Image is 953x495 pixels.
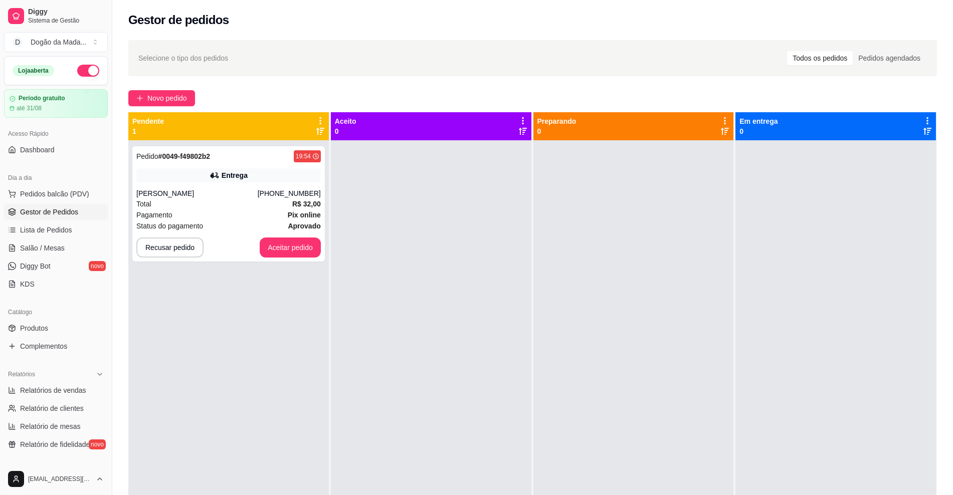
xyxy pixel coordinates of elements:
a: Lista de Pedidos [4,222,108,238]
button: Alterar Status [77,65,99,77]
button: Pedidos balcão (PDV) [4,186,108,202]
span: [EMAIL_ADDRESS][DOMAIN_NAME] [28,475,92,483]
a: KDS [4,276,108,292]
p: 0 [537,126,577,136]
span: D [13,37,23,47]
span: plus [136,95,143,102]
a: Gestor de Pedidos [4,204,108,220]
p: Em entrega [739,116,778,126]
span: Relatórios de vendas [20,385,86,395]
span: Sistema de Gestão [28,17,104,25]
a: Período gratuitoaté 31/08 [4,89,108,118]
span: Diggy Bot [20,261,51,271]
article: Período gratuito [19,95,65,102]
span: Total [136,198,151,209]
span: Relatório de clientes [20,403,84,413]
p: 0 [335,126,356,136]
span: Novo pedido [147,93,187,104]
article: até 31/08 [17,104,42,112]
div: Loja aberta [13,65,54,76]
div: Catálogo [4,304,108,320]
button: [EMAIL_ADDRESS][DOMAIN_NAME] [4,467,108,491]
div: Dia a dia [4,170,108,186]
span: Relatório de fidelidade [20,439,90,449]
strong: aprovado [288,222,320,230]
span: Produtos [20,323,48,333]
p: Aceito [335,116,356,126]
strong: R$ 32,00 [292,200,321,208]
a: Relatórios de vendas [4,382,108,398]
a: Relatório de clientes [4,400,108,416]
a: Relatório de fidelidadenovo [4,436,108,452]
a: Complementos [4,338,108,354]
div: 19:54 [296,152,311,160]
span: Status do pagamento [136,220,203,231]
a: DiggySistema de Gestão [4,4,108,28]
span: Complementos [20,341,67,351]
span: Relatório de mesas [20,421,81,431]
p: 1 [132,126,164,136]
span: Gestor de Pedidos [20,207,78,217]
span: Pedido [136,152,158,160]
div: [PHONE_NUMBER] [258,188,321,198]
button: Novo pedido [128,90,195,106]
span: Pagamento [136,209,172,220]
span: Selecione o tipo dos pedidos [138,53,228,64]
button: Recusar pedido [136,237,204,258]
button: Aceitar pedido [260,237,321,258]
span: Dashboard [20,145,55,155]
div: Acesso Rápido [4,126,108,142]
span: Salão / Mesas [20,243,65,253]
span: Diggy [28,8,104,17]
a: Diggy Botnovo [4,258,108,274]
span: Pedidos balcão (PDV) [20,189,89,199]
a: Dashboard [4,142,108,158]
span: KDS [20,279,35,289]
a: Salão / Mesas [4,240,108,256]
div: Entrega [222,170,248,180]
div: Todos os pedidos [787,51,853,65]
div: [PERSON_NAME] [136,188,258,198]
div: Dogão da Mada ... [31,37,86,47]
p: Pendente [132,116,164,126]
p: Preparando [537,116,577,126]
span: Lista de Pedidos [20,225,72,235]
span: Relatórios [8,370,35,378]
a: Produtos [4,320,108,336]
div: Pedidos agendados [853,51,926,65]
p: 0 [739,126,778,136]
button: Select a team [4,32,108,52]
a: Relatório de mesas [4,418,108,434]
strong: # 0049-f49802b2 [158,152,211,160]
h2: Gestor de pedidos [128,12,229,28]
strong: Pix online [288,211,321,219]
